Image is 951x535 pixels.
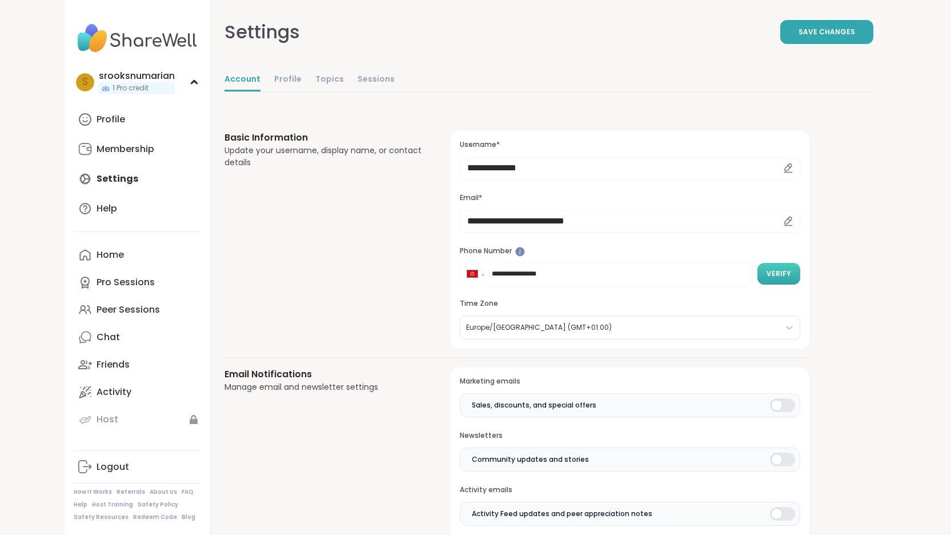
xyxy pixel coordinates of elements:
span: Verify [767,269,791,279]
a: Membership [74,135,201,163]
div: Update your username, display name, or contact details [224,145,424,169]
a: Help [74,195,201,222]
div: Profile [97,113,125,126]
a: Help [74,501,87,509]
div: Membership [97,143,154,155]
a: Profile [74,106,201,133]
h3: Newsletters [460,431,800,441]
a: Account [224,69,260,91]
div: Manage email and newsletter settings [224,381,424,393]
a: Home [74,241,201,269]
div: Peer Sessions [97,304,160,316]
h3: Activity emails [460,485,800,495]
div: Friends [97,358,130,371]
a: Pro Sessions [74,269,201,296]
div: Settings [224,18,300,46]
span: s [82,75,88,90]
div: Host [97,413,118,426]
a: Redeem Code [133,513,177,521]
div: srooksnumarian [99,70,175,82]
a: FAQ [182,488,194,496]
h3: Phone Number [460,246,800,256]
div: Logout [97,461,129,473]
img: ShareWell Nav Logo [74,18,201,58]
a: Chat [74,324,201,351]
span: Activity Feed updates and peer appreciation notes [472,509,652,519]
div: Pro Sessions [97,276,155,289]
a: Safety Resources [74,513,129,521]
span: 1 Pro credit [113,83,149,93]
a: How It Works [74,488,112,496]
a: Profile [274,69,302,91]
h3: Email* [460,193,800,203]
a: Host [74,406,201,433]
div: Home [97,249,124,261]
button: Save Changes [780,20,873,44]
h3: Username* [460,140,800,150]
a: Safety Policy [138,501,178,509]
a: Activity [74,378,201,406]
div: Help [97,202,117,215]
a: About Us [150,488,177,496]
a: Referrals [117,488,145,496]
span: Community updates and stories [472,454,589,465]
a: Sessions [358,69,395,91]
a: Host Training [92,501,133,509]
h3: Basic Information [224,131,424,145]
div: Chat [97,331,120,344]
button: Verify [757,263,800,285]
h3: Email Notifications [224,368,424,381]
a: Logout [74,453,201,481]
a: Friends [74,351,201,378]
div: Activity [97,386,131,398]
a: Peer Sessions [74,296,201,324]
h3: Time Zone [460,299,800,309]
span: Sales, discounts, and special offers [472,400,596,410]
a: Blog [182,513,195,521]
h3: Marketing emails [460,377,800,386]
iframe: Spotlight [515,247,525,257]
span: Save Changes [798,27,855,37]
a: Topics [315,69,344,91]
